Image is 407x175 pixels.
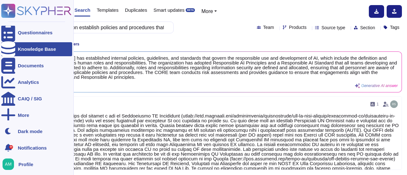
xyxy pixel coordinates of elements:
[1,75,72,89] a: Analytics
[289,25,307,30] span: Products
[154,8,185,12] span: Smart updates
[97,8,118,12] span: Templates
[3,158,14,170] img: user
[361,84,398,88] span: Generative AI answer
[18,113,29,118] div: More
[186,8,195,12] div: BETA
[18,30,52,35] div: Questionnaires
[18,80,39,84] div: Analytics
[390,25,399,30] span: Tags
[26,56,398,79] span: Yes, [PERSON_NAME] has established internal policies, guidelines, and standards that govern the r...
[1,42,72,56] a: Knowledge Base
[263,25,274,30] span: Team
[321,25,345,30] span: Source type
[9,145,13,149] div: 9+
[390,100,398,108] img: user
[74,8,90,12] span: Search
[1,59,72,73] a: Documents
[25,22,167,33] input: Search a question or template...
[18,162,33,167] span: Profile
[201,9,213,14] span: More
[201,8,217,15] button: More
[125,8,147,12] span: Duplicates
[18,47,56,51] div: Knowledge Base
[1,26,72,40] a: Questionnaires
[18,63,44,68] div: Documents
[18,96,42,101] div: CAIQ / SIG
[1,157,18,171] button: user
[360,25,375,30] span: Section
[1,92,72,106] a: CAIQ / SIG
[376,102,379,106] span: 1
[18,145,47,150] span: Notifications
[18,129,43,134] div: Dark mode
